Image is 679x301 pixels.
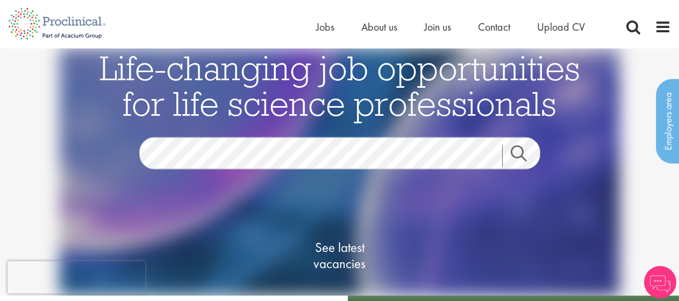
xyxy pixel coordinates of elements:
[478,20,510,34] a: Contact
[502,145,548,167] a: Job search submit button
[286,240,394,272] span: See latest vacancies
[424,20,451,34] a: Join us
[8,261,145,293] iframe: reCAPTCHA
[59,48,620,296] img: candidate home
[316,20,334,34] a: Jobs
[644,266,676,298] img: Chatbot
[99,46,580,125] span: Life-changing job opportunities for life science professionals
[537,20,585,34] a: Upload CV
[361,20,397,34] a: About us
